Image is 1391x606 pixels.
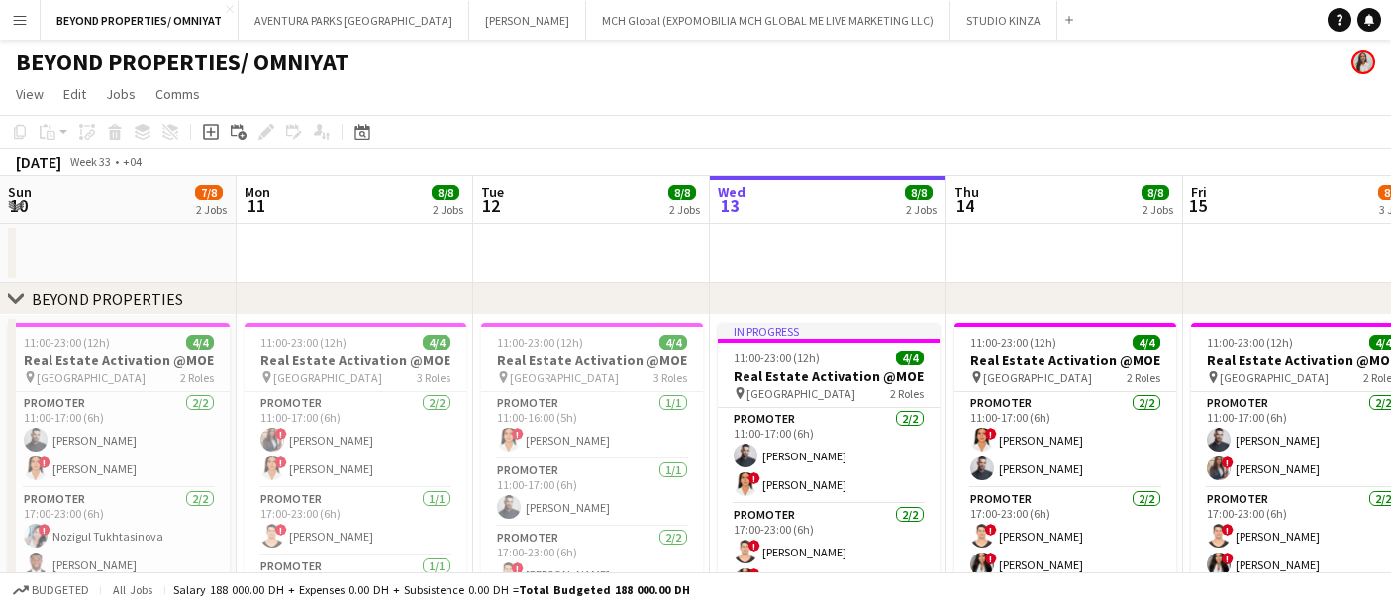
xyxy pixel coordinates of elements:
[512,428,524,440] span: !
[275,428,287,440] span: !
[55,81,94,107] a: Edit
[954,392,1176,488] app-card-role: Promoter2/211:00-17:00 (6h)![PERSON_NAME][PERSON_NAME]
[734,351,820,365] span: 11:00-23:00 (12h)
[481,459,703,527] app-card-role: Promoter1/111:00-17:00 (6h)[PERSON_NAME]
[245,352,466,369] h3: Real Estate Activation @MOE
[245,183,270,201] span: Mon
[32,289,183,309] div: BEYOND PROPERTIES
[433,202,463,217] div: 2 Jobs
[512,562,524,574] span: !
[748,568,760,580] span: !
[275,456,287,468] span: !
[8,183,32,201] span: Sun
[718,408,940,504] app-card-role: Promoter2/211:00-17:00 (6h)[PERSON_NAME]![PERSON_NAME]
[510,370,619,385] span: [GEOGRAPHIC_DATA]
[37,370,146,385] span: [GEOGRAPHIC_DATA]
[275,524,287,536] span: !
[65,154,115,169] span: Week 33
[718,323,940,339] div: In progress
[519,582,690,597] span: Total Budgeted 188 000.00 DH
[748,540,760,552] span: !
[155,85,200,103] span: Comms
[718,367,940,385] h3: Real Estate Activation @MOE
[970,335,1056,350] span: 11:00-23:00 (12h)
[983,370,1092,385] span: [GEOGRAPHIC_DATA]
[173,582,690,597] div: Salary 188 000.00 DH + Expenses 0.00 DH + Subsistence 0.00 DH =
[16,85,44,103] span: View
[39,456,50,468] span: !
[659,335,687,350] span: 4/4
[41,1,239,40] button: BEYOND PROPERTIES/ OMNIYAT
[186,335,214,350] span: 4/4
[8,323,230,584] app-job-card: 11:00-23:00 (12h)4/4Real Estate Activation @MOE [GEOGRAPHIC_DATA]2 RolesPromoter2/211:00-17:00 (6...
[423,335,450,350] span: 4/4
[985,524,997,536] span: !
[109,582,156,597] span: All jobs
[32,583,89,597] span: Budgeted
[653,370,687,385] span: 3 Roles
[469,1,586,40] button: [PERSON_NAME]
[481,352,703,369] h3: Real Estate Activation @MOE
[746,386,855,401] span: [GEOGRAPHIC_DATA]
[1222,456,1234,468] span: !
[669,202,700,217] div: 2 Jobs
[1191,183,1207,201] span: Fri
[1127,370,1160,385] span: 2 Roles
[954,352,1176,369] h3: Real Estate Activation @MOE
[481,392,703,459] app-card-role: Promoter1/111:00-16:00 (5h)![PERSON_NAME]
[24,335,110,350] span: 11:00-23:00 (12h)
[195,185,223,200] span: 7/8
[954,183,979,201] span: Thu
[1351,50,1375,74] app-user-avatar: Ines de Puybaudet
[260,335,347,350] span: 11:00-23:00 (12h)
[8,392,230,488] app-card-role: Promoter2/211:00-17:00 (6h)[PERSON_NAME]![PERSON_NAME]
[180,370,214,385] span: 2 Roles
[478,194,504,217] span: 12
[148,81,208,107] a: Comms
[950,1,1057,40] button: STUDIO KINZA
[123,154,142,169] div: +04
[748,472,760,484] span: !
[715,194,745,217] span: 13
[245,488,466,555] app-card-role: Promoter1/117:00-23:00 (6h)![PERSON_NAME]
[39,524,50,536] span: !
[63,85,86,103] span: Edit
[273,370,382,385] span: [GEOGRAPHIC_DATA]
[1207,335,1293,350] span: 11:00-23:00 (12h)
[954,323,1176,584] app-job-card: 11:00-23:00 (12h)4/4Real Estate Activation @MOE [GEOGRAPHIC_DATA]2 RolesPromoter2/211:00-17:00 (6...
[906,202,937,217] div: 2 Jobs
[8,352,230,369] h3: Real Estate Activation @MOE
[718,323,940,600] app-job-card: In progress11:00-23:00 (12h)4/4Real Estate Activation @MOE [GEOGRAPHIC_DATA]2 RolesPromoter2/211:...
[890,386,924,401] span: 2 Roles
[718,504,940,600] app-card-role: Promoter2/217:00-23:00 (6h)![PERSON_NAME]![PERSON_NAME]
[1222,553,1234,564] span: !
[98,81,144,107] a: Jobs
[1142,185,1169,200] span: 8/8
[1222,524,1234,536] span: !
[985,428,997,440] span: !
[1188,194,1207,217] span: 15
[896,351,924,365] span: 4/4
[5,194,32,217] span: 10
[954,488,1176,584] app-card-role: Promoter2/217:00-23:00 (6h)![PERSON_NAME]![PERSON_NAME]
[951,194,979,217] span: 14
[905,185,933,200] span: 8/8
[985,553,997,564] span: !
[1133,335,1160,350] span: 4/4
[10,579,92,601] button: Budgeted
[718,183,745,201] span: Wed
[106,85,136,103] span: Jobs
[432,185,459,200] span: 8/8
[481,183,504,201] span: Tue
[497,335,583,350] span: 11:00-23:00 (12h)
[16,152,61,172] div: [DATE]
[196,202,227,217] div: 2 Jobs
[1220,370,1329,385] span: [GEOGRAPHIC_DATA]
[16,48,348,77] h1: BEYOND PROPERTIES/ OMNIYAT
[417,370,450,385] span: 3 Roles
[8,81,51,107] a: View
[586,1,950,40] button: MCH Global (EXPOMOBILIA MCH GLOBAL ME LIVE MARKETING LLC)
